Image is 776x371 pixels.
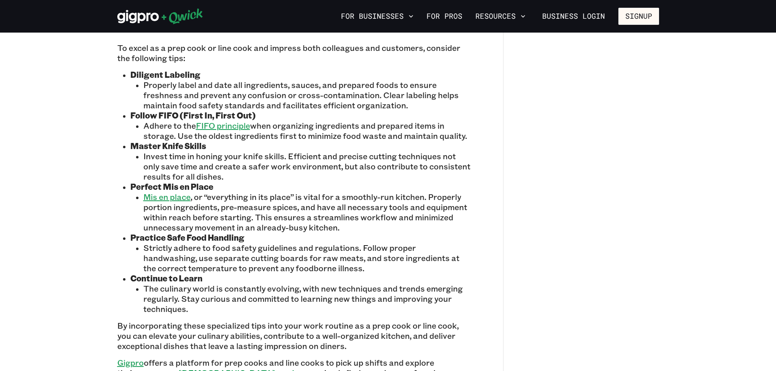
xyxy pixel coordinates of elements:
a: Mis en place [143,191,191,202]
p: Adhere to the when organizing ingredients and prepared items in storage. Use the oldest ingredien... [143,121,470,141]
b: Master Knife Skills [130,140,206,151]
h2: Tips for a Successful Shift [117,17,470,33]
a: Gigpro [117,357,144,368]
p: The culinary world is constantly evolving, with new techniques and trends emerging regularly. Sta... [143,283,470,314]
b: Diligent Labeling [130,69,200,80]
p: Properly label and date all ingredients, sauces, and prepared foods to ensure freshness and preve... [143,80,470,110]
p: Strictly adhere to food safety guidelines and regulations. Follow proper handwashing, use separat... [143,243,470,273]
b: Follow FIFO (First In, First Out) [130,110,256,121]
a: For Pros [423,9,466,23]
a: Business Login [535,8,612,25]
a: FIFO principle [196,120,250,131]
b: Perfect Mis en Place [130,181,213,192]
p: , or “everything in its place” is vital for a smoothly-run kitchen. Properly portion ingredients,... [143,192,470,233]
b: Continue to Learn [130,273,202,283]
button: Resources [472,9,529,23]
p: By incorporating these specialized tips into your work routine as a prep cook or line cook, you c... [117,321,470,351]
p: To excel as a prep cook or line cook and impress both colleagues and customers, consider the foll... [117,43,470,63]
button: For Businesses [338,9,417,23]
button: Signup [618,8,659,25]
b: Practice Safe Food Handling [130,232,244,243]
p: Invest time in honing your knife skills. Efficient and precise cutting techniques not only save t... [143,151,470,182]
